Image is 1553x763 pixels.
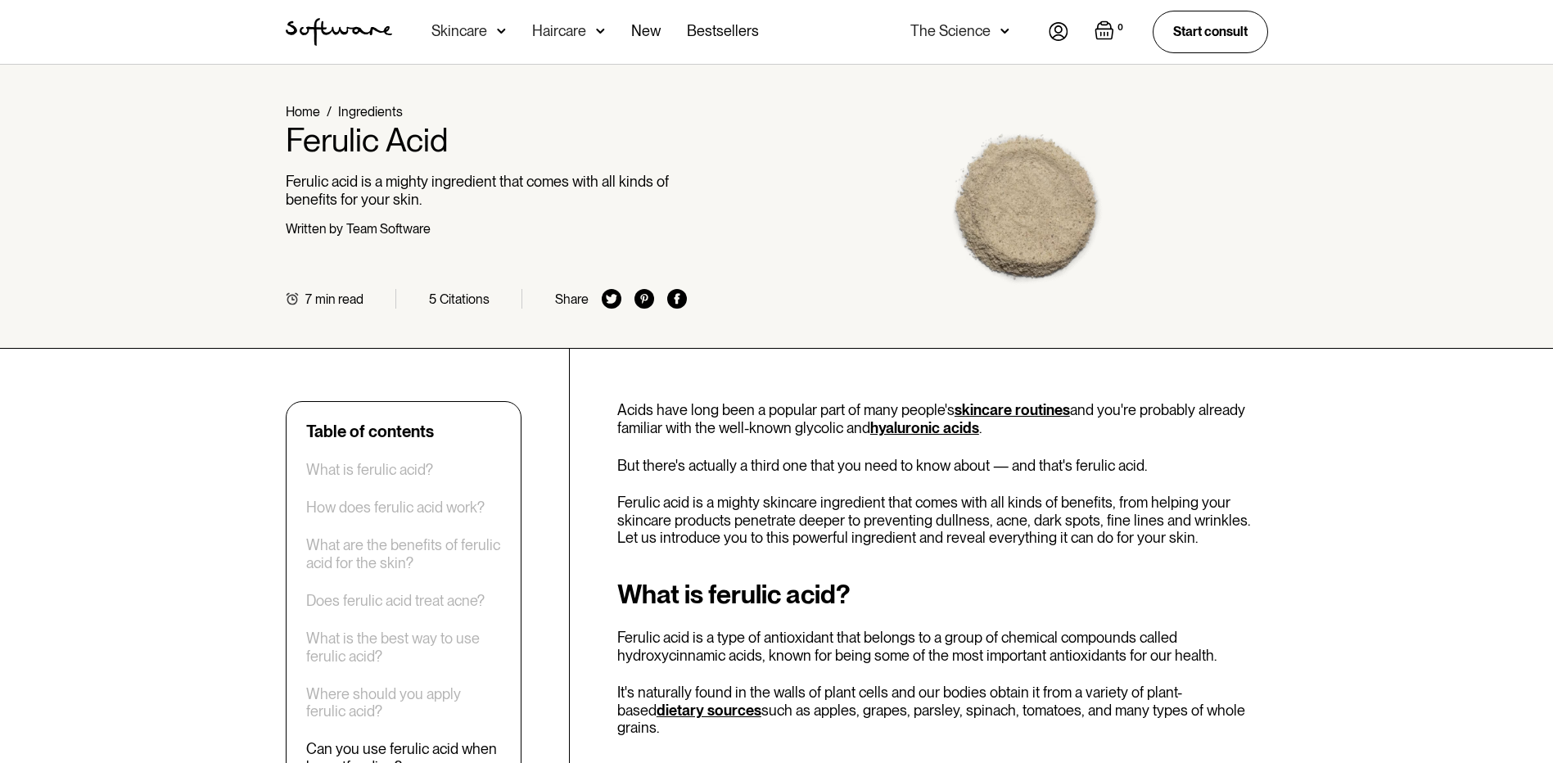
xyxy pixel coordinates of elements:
a: What are the benefits of ferulic acid for the skin? [306,536,501,571]
a: Where should you apply ferulic acid? [306,685,501,720]
a: Start consult [1153,11,1268,52]
a: skincare routines [955,401,1070,418]
p: Ferulic acid is a mighty skincare ingredient that comes with all kinds of benefits, from helping ... [617,494,1268,547]
img: twitter icon [602,289,621,309]
div: / [327,104,332,120]
div: Written by [286,221,343,237]
div: Skincare [431,23,487,39]
div: 7 [305,291,312,307]
img: pinterest icon [634,289,654,309]
div: 5 [429,291,436,307]
a: What is ferulic acid? [306,461,433,479]
p: Ferulic acid is a mighty ingredient that comes with all kinds of benefits for your skin. [286,173,688,208]
img: arrow down [1000,23,1009,39]
h2: What is ferulic acid? [617,580,1268,609]
a: dietary sources [657,702,761,719]
a: Does ferulic acid treat acne? [306,592,485,610]
img: facebook icon [667,289,687,309]
p: Ferulic acid is a type of antioxidant that belongs to a group of chemical compounds called hydrox... [617,629,1268,664]
img: arrow down [596,23,605,39]
div: Team Software [346,221,431,237]
img: arrow down [497,23,506,39]
div: The Science [910,23,991,39]
p: It's naturally found in the walls of plant cells and our bodies obtain it from a variety of plant... [617,684,1268,737]
p: Acids have long been a popular part of many people's and you're probably already familiar with th... [617,401,1268,436]
a: How does ferulic acid work? [306,499,485,517]
a: Ingredients [338,104,403,120]
div: Table of contents [306,422,434,441]
h1: Ferulic Acid [286,120,688,160]
a: Home [286,104,320,120]
div: Share [555,291,589,307]
p: But there's actually a third one that you need to know about — and that's ferulic acid. [617,457,1268,475]
div: Haircare [532,23,586,39]
a: Open empty cart [1095,20,1126,43]
a: hyaluronic acids [870,419,979,436]
div: min read [315,291,363,307]
a: home [286,18,392,46]
img: Software Logo [286,18,392,46]
a: What is the best way to use ferulic acid? [306,630,501,665]
div: 0 [1114,20,1126,35]
div: Citations [440,291,490,307]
